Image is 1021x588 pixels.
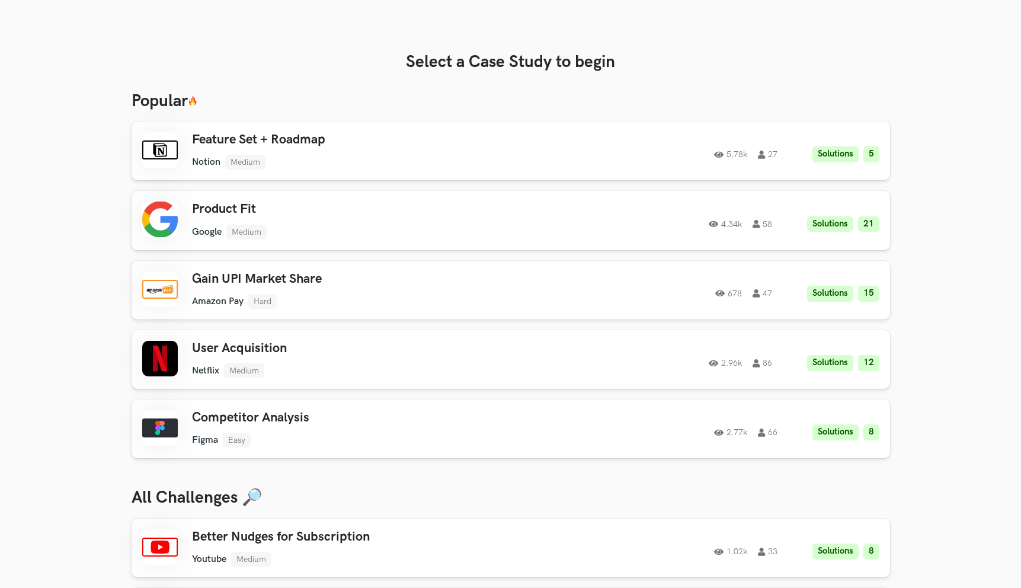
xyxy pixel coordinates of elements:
img: 🔥 [188,96,197,106]
li: Amazon Pay [192,296,244,307]
span: 47 [753,289,772,298]
span: 2.77k [714,429,747,437]
span: 27 [758,151,777,159]
li: Netflix [192,365,219,376]
h3: Better Nudges for Subscription [192,529,529,545]
span: 58 [753,220,772,228]
li: 5 [863,146,879,162]
li: 8 [863,544,879,560]
li: Solutions [812,544,859,560]
li: Solutions [812,424,859,440]
a: Competitor AnalysisFigmaEasy2.77k66Solutions8 [132,400,890,458]
h3: User Acquisition [192,341,529,356]
li: Hard [248,294,277,309]
a: Feature Set + RoadmapNotionMedium5.78k27Solutions5 [132,122,890,180]
li: 21 [858,216,879,232]
span: 66 [758,429,777,437]
span: 2.96k [709,359,742,367]
li: 8 [863,424,879,440]
li: 12 [858,355,879,371]
span: 1.02k [714,548,747,556]
span: 4.34k [709,220,742,228]
span: 678 [715,289,742,298]
h3: Competitor Analysis [192,410,529,426]
a: Better Nudges for SubscriptionYoutubeMedium1.02k33Solutions8 [132,519,890,577]
li: Medium [226,225,267,239]
li: Solutions [807,216,853,232]
h3: All Challenges 🔎 [132,488,890,508]
li: Solutions [807,355,853,371]
li: Solutions [807,286,853,302]
h3: Select a Case Study to begin [132,52,890,72]
a: User AcquisitionNetflixMedium2.96k86Solutions12 [132,330,890,389]
li: Medium [225,155,265,170]
li: Notion [192,156,220,168]
a: Product FitGoogleMedium4.34k58Solutions21 [132,191,890,250]
span: 5.78k [714,151,747,159]
li: Medium [231,552,271,567]
li: Google [192,226,222,238]
a: Gain UPI Market ShareAmazon PayHard67847Solutions15 [132,261,890,319]
li: Solutions [812,146,859,162]
span: 33 [758,548,777,556]
h3: Product Fit [192,202,529,217]
li: Easy [223,433,251,448]
li: Youtube [192,554,226,565]
li: Medium [224,363,264,378]
li: Figma [192,434,218,446]
li: 15 [858,286,879,302]
span: 86 [753,359,772,367]
h3: Feature Set + Roadmap [192,132,529,148]
h3: Gain UPI Market Share [192,271,529,287]
h3: Popular [132,91,890,111]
